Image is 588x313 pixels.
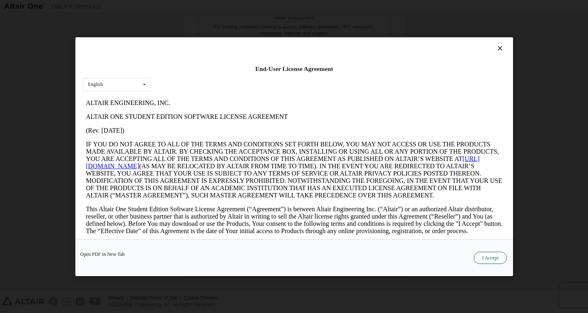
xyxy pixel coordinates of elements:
a: Open PDF in New Tab [80,251,125,256]
p: (Rev. [DATE]) [3,31,420,38]
button: I Accept [473,251,507,264]
p: ALTAIR ONE STUDENT EDITION SOFTWARE LICENSE AGREEMENT [3,17,420,24]
div: End-User License Agreement [83,65,506,73]
p: ALTAIR ENGINEERING, INC. [3,3,420,11]
a: [URL][DOMAIN_NAME] [3,59,397,73]
p: This Altair One Student Edition Software License Agreement (“Agreement”) is between Altair Engine... [3,109,420,139]
p: IF YOU DO NOT AGREE TO ALL OF THE TERMS AND CONDITIONS SET FORTH BELOW, YOU MAY NOT ACCESS OR USE... [3,45,420,103]
div: English [88,82,103,87]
